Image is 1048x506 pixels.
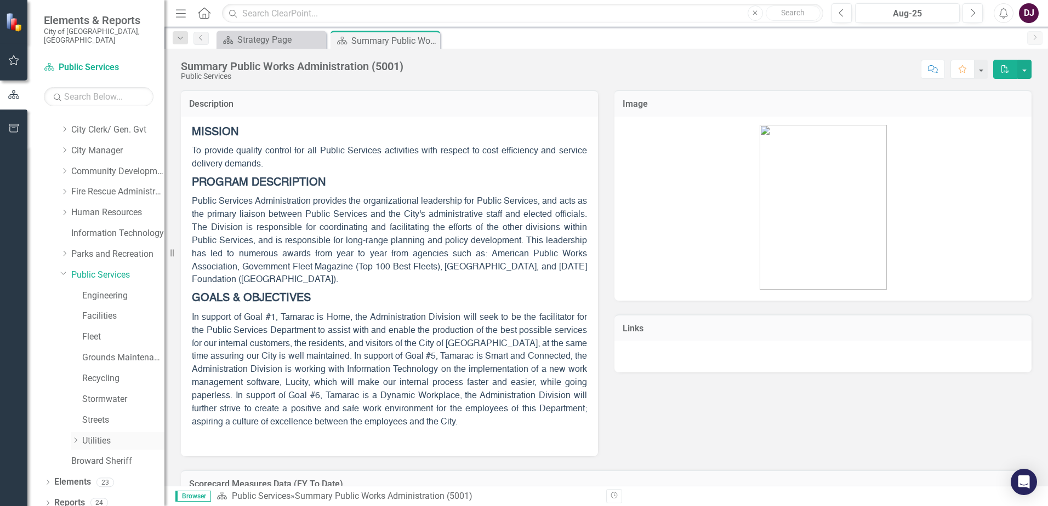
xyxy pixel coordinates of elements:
[192,197,587,284] span: Public Services Administration provides the organizational leadership for Public Services, and ac...
[181,72,403,81] div: Public Services
[181,60,403,72] div: Summary Public Works Administration (5001)
[71,186,164,198] a: Fire Rescue Administration
[1011,469,1037,495] div: Open Intercom Messenger
[192,177,326,188] strong: PROGRAM DESCRIPTION
[781,8,805,17] span: Search
[96,478,114,487] div: 23
[5,13,25,32] img: ClearPoint Strategy
[189,479,1023,489] h3: Scorecard Measures Data (FY To Date)
[44,14,153,27] span: Elements & Reports
[192,127,238,138] strong: MISSION
[232,491,291,501] a: Public Services
[859,7,956,20] div: Aug-25
[192,147,587,169] span: To provide quality control for all Public Services activities with respect to cost efficiency and...
[1019,3,1039,23] button: DJ
[82,310,164,323] a: Facilities
[71,165,164,178] a: Community Development
[44,87,153,106] input: Search Below...
[623,99,1023,109] h3: Image
[82,352,164,364] a: Grounds Maintenance
[71,269,164,281] a: Public Services
[351,34,437,48] div: Summary Public Works Administration (5001)
[623,324,1023,334] h3: Links
[192,313,587,427] span: In support of Goal #1, Tamarac is Home, the Administration Division will seek to be the facilitat...
[44,27,153,45] small: City of [GEOGRAPHIC_DATA], [GEOGRAPHIC_DATA]
[82,393,164,406] a: Stormwater
[82,331,164,343] a: Fleet
[82,372,164,385] a: Recycling
[222,4,823,23] input: Search ClearPoint...
[189,99,590,109] h3: Description
[82,435,164,447] a: Utilities
[760,125,887,290] img: PW%20Building.jpg
[192,293,311,304] strong: GOALS & OBJECTIVES
[219,33,323,47] a: Strategy Page
[71,455,164,468] a: Broward Sheriff
[71,248,164,261] a: Parks and Recreation
[71,227,164,240] a: Information Technology
[237,33,323,47] div: Strategy Page
[175,491,211,502] span: Browser
[71,124,164,136] a: City Clerk/ Gen. Gvt
[54,476,91,488] a: Elements
[295,491,472,501] div: Summary Public Works Administration (5001)
[217,490,598,503] div: »
[82,290,164,302] a: Engineering
[71,206,164,219] a: Human Resources
[71,145,164,157] a: City Manager
[44,61,153,74] a: Public Services
[855,3,960,23] button: Aug-25
[82,414,164,427] a: Streets
[766,5,821,21] button: Search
